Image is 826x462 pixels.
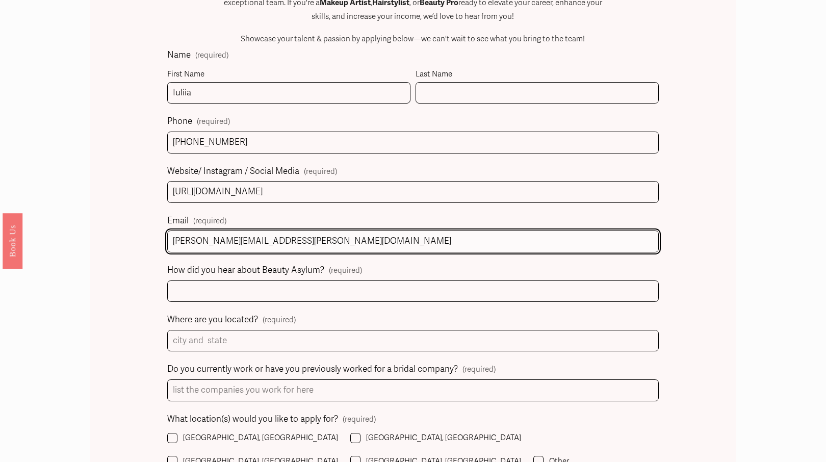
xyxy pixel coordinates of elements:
[167,263,324,278] span: How did you hear about Beauty Asylum?
[167,114,192,130] span: Phone
[167,47,191,63] span: Name
[193,214,226,228] span: (required)
[167,67,410,82] div: First Name
[263,313,296,327] span: (required)
[343,413,376,426] span: (required)
[167,330,658,352] input: city and state
[197,118,230,125] span: (required)
[167,181,658,203] input: list all websites to display your work
[167,164,299,179] span: Website/ Instagram / Social Media
[462,363,496,376] span: (required)
[167,379,658,401] input: list the companies you work for here
[167,433,177,443] input: [GEOGRAPHIC_DATA], [GEOGRAPHIC_DATA]
[350,433,360,443] input: [GEOGRAPHIC_DATA], [GEOGRAPHIC_DATA]
[167,412,338,427] span: What location(s) would you like to apply for?
[183,431,338,445] span: [GEOGRAPHIC_DATA], [GEOGRAPHIC_DATA]
[3,213,22,269] a: Book Us
[220,32,606,46] p: Showcase your talent & passion by applying below—we can't wait to see what you bring to the team!
[195,52,228,59] span: (required)
[167,362,458,377] span: Do you currently work or have you previously worked for a bridal company?
[167,312,258,328] span: Where are you located?
[167,213,189,229] span: Email
[329,264,362,277] span: (required)
[366,431,521,445] span: [GEOGRAPHIC_DATA], [GEOGRAPHIC_DATA]
[304,165,337,178] span: (required)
